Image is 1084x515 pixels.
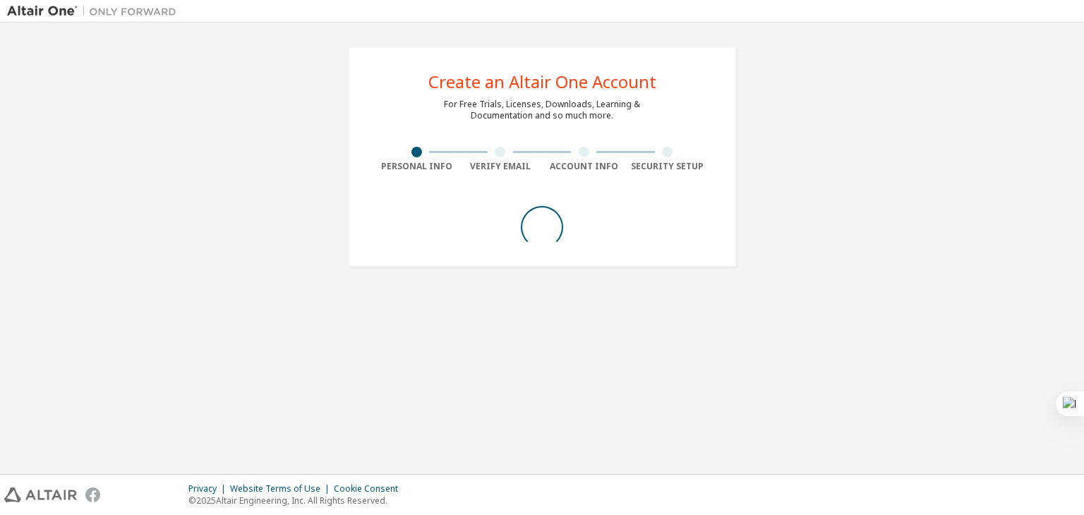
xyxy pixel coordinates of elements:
[542,161,626,172] div: Account Info
[428,73,656,90] div: Create an Altair One Account
[230,483,334,495] div: Website Terms of Use
[85,487,100,502] img: facebook.svg
[626,161,710,172] div: Security Setup
[334,483,406,495] div: Cookie Consent
[375,161,459,172] div: Personal Info
[188,483,230,495] div: Privacy
[7,4,183,18] img: Altair One
[4,487,77,502] img: altair_logo.svg
[444,99,640,121] div: For Free Trials, Licenses, Downloads, Learning & Documentation and so much more.
[459,161,543,172] div: Verify Email
[188,495,406,507] p: © 2025 Altair Engineering, Inc. All Rights Reserved.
